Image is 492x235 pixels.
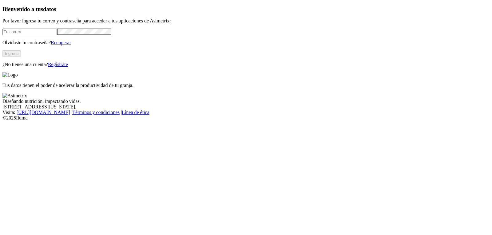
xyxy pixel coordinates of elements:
div: © 2025 Iluma [2,115,490,121]
button: Ingresa [2,50,21,57]
a: Línea de ética [122,110,149,115]
div: [STREET_ADDRESS][US_STATE]. [2,104,490,110]
div: Diseñando nutrición, impactando vidas. [2,99,490,104]
a: Regístrate [48,62,68,67]
a: Términos y condiciones [72,110,120,115]
a: Recuperar [51,40,71,45]
h3: Bienvenido a tus [2,6,490,13]
p: Tus datos tienen el poder de acelerar la productividad de tu granja. [2,83,490,88]
p: ¿No tienes una cuenta? [2,62,490,67]
img: Logo [2,72,18,78]
div: Visita : | | [2,110,490,115]
input: Tu correo [2,29,57,35]
a: [URL][DOMAIN_NAME] [17,110,70,115]
p: Por favor ingresa tu correo y contraseña para acceder a tus aplicaciones de Asimetrix: [2,18,490,24]
span: datos [43,6,56,12]
p: Olvidaste tu contraseña? [2,40,490,45]
img: Asimetrix [2,93,27,99]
